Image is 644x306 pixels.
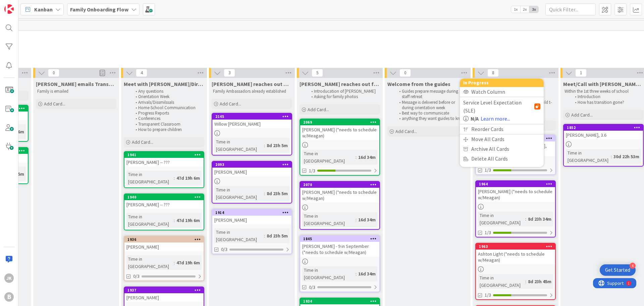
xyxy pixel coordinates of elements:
[356,216,357,223] span: :
[124,158,204,167] div: [PERSON_NAME] -- ???
[174,259,175,266] span: :
[302,212,356,227] div: Time in [GEOGRAPHIC_DATA]
[175,217,202,224] div: 47d 19h 6m
[127,237,204,242] div: 1936
[124,200,204,209] div: [PERSON_NAME] -- ???
[175,259,202,266] div: 47d 19h 6m
[479,182,555,186] div: 1964
[308,94,379,99] li: Asking for family photos
[395,100,467,111] li: Message is delivered before or during orientation week
[124,293,204,302] div: [PERSON_NAME]
[356,154,357,161] span: :
[264,142,265,149] span: :
[132,89,203,94] li: Any questions
[124,193,204,230] a: 1940[PERSON_NAME] -- ???Time in [GEOGRAPHIC_DATA]:47d 19h 6m
[479,244,555,249] div: 1963
[34,5,53,13] span: Kanban
[303,182,379,187] div: 2070
[303,299,379,304] div: 1934
[70,6,128,13] b: Family Onboarding Flow
[214,228,264,243] div: Time in [GEOGRAPHIC_DATA]
[124,151,204,188] a: 1941[PERSON_NAME] -- ???Time in [GEOGRAPHIC_DATA]:47d 19h 6m
[212,162,291,176] div: 2093[PERSON_NAME]
[37,89,115,94] p: Family is emailed
[214,138,264,153] div: Time in [GEOGRAPHIC_DATA]
[571,94,643,99] li: Introduction
[300,236,379,257] div: 1845[PERSON_NAME] - 9 in September (*needs to schedule w/Meagan)
[476,244,555,250] div: 1963
[611,153,612,160] span: :
[357,216,377,223] div: 16d 34m
[300,119,379,140] div: 2069[PERSON_NAME] (*needs to schedule w/Meagan)
[124,152,204,167] div: 1941[PERSON_NAME] -- ???
[174,174,175,182] span: :
[4,273,14,283] div: JK
[124,236,204,251] div: 1936[PERSON_NAME]
[460,124,544,134] div: Reorder Cards
[124,81,204,87] span: Meet with Meagan/Director of Education
[212,216,291,224] div: [PERSON_NAME]
[460,79,544,87] div: In Progress
[300,119,380,176] a: 2069[PERSON_NAME] (*needs to schedule w/Meagan)Time in [GEOGRAPHIC_DATA]:16d 34m1/3
[564,125,643,131] div: 1852
[174,217,175,224] span: :
[630,263,636,269] div: 4
[463,98,540,115] div: Service Level Expectation (SLE)
[212,114,291,120] div: 2145
[132,139,153,145] span: Add Card...
[300,298,379,304] div: 1934
[212,81,292,87] span: Kehr reaches out with parent ambassador
[132,94,203,99] li: Orientation Week
[212,168,291,176] div: [PERSON_NAME]
[485,167,491,174] span: 1/3
[476,187,555,202] div: [PERSON_NAME] (*needs to schedule w/Meagan)
[300,242,379,257] div: [PERSON_NAME] - 9 in September (*needs to schedule w/Meagan)
[564,125,643,139] div: 1852[PERSON_NAME], 3.6
[575,69,587,77] span: 1
[132,127,203,132] li: How to prepare children
[476,244,555,264] div: 1963Ashton Light (*needs to schedule w/Meagan)
[309,284,315,291] span: 0/3
[475,243,556,300] a: 1963Ashton Light (*needs to schedule w/Meagan)Time in [GEOGRAPHIC_DATA]:8d 23h 45m1/3
[265,232,289,239] div: 8d 23h 5m
[136,69,147,77] span: 4
[44,101,65,107] span: Add Card...
[48,69,59,77] span: 0
[124,236,204,281] a: 1936[PERSON_NAME]Time in [GEOGRAPHIC_DATA]:47d 19h 6m0/3
[357,270,377,277] div: 16d 34m
[124,194,204,209] div: 1940[PERSON_NAME] -- ???
[526,278,553,285] div: 8d 23h 45m
[124,194,204,200] div: 1940
[224,69,235,77] span: 3
[36,81,116,87] span: Lorraine emails Transparent Classroom information
[4,4,14,14] img: Visit kanbanzone.com
[126,171,174,185] div: Time in [GEOGRAPHIC_DATA]
[124,287,204,293] div: 1937
[265,142,289,149] div: 8d 23h 5m
[300,182,379,188] div: 2070
[460,154,544,164] div: Delete All Cards
[127,288,204,293] div: 1937
[212,162,291,168] div: 2093
[127,152,204,157] div: 1941
[127,195,204,200] div: 1940
[309,167,315,174] span: 1/3
[212,114,291,128] div: 2145Willow [PERSON_NAME]
[124,243,204,251] div: [PERSON_NAME]
[126,213,174,228] div: Time in [GEOGRAPHIC_DATA]
[563,124,644,167] a: 1852[PERSON_NAME], 3.6Time in [GEOGRAPHIC_DATA]:30d 22h 53m
[395,116,467,121] li: anything they want guides to know
[300,188,379,203] div: [PERSON_NAME] (*needs to schedule w/Meagan)
[526,215,553,223] div: 8d 23h 34m
[35,3,37,8] div: 1
[387,81,450,87] span: Welcome from the guides
[124,152,204,158] div: 1941
[303,236,379,241] div: 1845
[395,128,417,134] span: Add Card...
[356,270,357,277] span: :
[399,69,411,77] span: 0
[545,3,596,15] input: Quick Filter...
[124,236,204,243] div: 1936
[485,292,491,299] span: 1/3
[300,81,380,87] span: Jackie reaches out for familiy photo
